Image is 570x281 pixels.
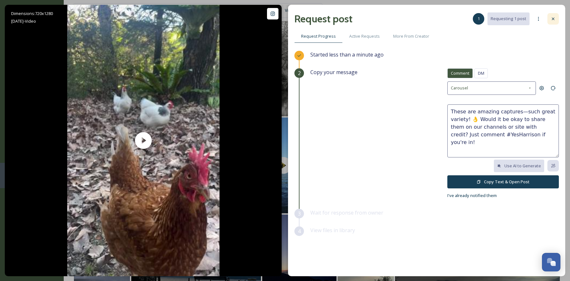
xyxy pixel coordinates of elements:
[298,69,301,77] span: 2
[298,227,301,235] span: 4
[298,210,301,217] span: 3
[310,68,357,76] span: Copy your message
[67,5,220,276] img: thumbnail
[310,227,355,234] span: View files in library
[11,18,36,24] span: [DATE] - Video
[478,70,484,76] span: DM
[447,175,559,188] button: Copy Text & Open Post
[310,51,384,58] span: Started less than a minute ago
[11,11,53,16] span: Dimensions: 720 x 1280
[301,33,336,39] span: Request Progress
[349,33,380,39] span: Active Requests
[451,70,469,76] span: Comment
[447,193,497,198] span: I've already notified them
[478,16,480,22] span: 1
[447,104,559,157] textarea: These are amazing captures—such great variety! 👌 Would it be okay to share them on our channels o...
[451,85,468,91] span: Carousel
[393,33,429,39] span: More From Creator
[494,160,544,172] button: Use AI to Generate
[487,12,530,25] button: Requesting 1 post
[542,253,560,271] button: Open Chat
[310,209,383,216] span: Wait for response from owner
[294,11,352,27] h2: Request post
